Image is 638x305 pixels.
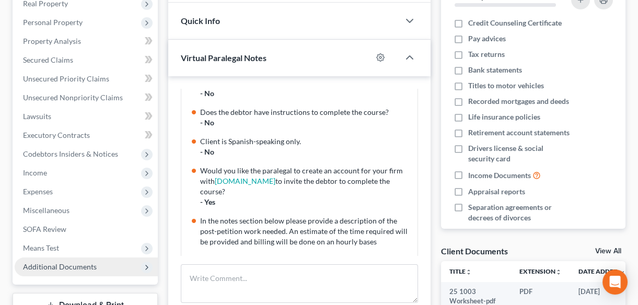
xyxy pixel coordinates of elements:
[468,186,525,197] span: Appraisal reports
[23,74,109,83] span: Unsecured Priority Claims
[15,32,158,51] a: Property Analysis
[200,216,411,247] div: In the notes section below please provide a description of the post-petition work needed. An esti...
[468,80,544,91] span: Titles to motor vehicles
[200,197,411,207] div: - Yes
[468,202,571,223] span: Separation agreements or decrees of divorces
[15,51,158,69] a: Secured Claims
[200,166,411,197] div: Would you like the paralegal to create an account for your firm with to invite the debtor to comp...
[468,143,571,164] span: Drivers license & social security card
[23,187,53,196] span: Expenses
[23,37,81,45] span: Property Analysis
[23,168,47,177] span: Income
[555,269,562,275] i: unfold_more
[468,170,531,181] span: Income Documents
[200,136,411,147] div: Client is Spanish-speaking only.
[578,267,625,275] a: Date Added expand_more
[15,126,158,145] a: Executory Contracts
[23,206,69,215] span: Miscellaneous
[23,262,97,271] span: Additional Documents
[468,127,570,138] span: Retirement account statements
[23,93,123,102] span: Unsecured Nonpriority Claims
[181,53,266,63] span: Virtual Paralegal Notes
[23,55,73,64] span: Secured Claims
[200,88,411,99] div: - No
[15,88,158,107] a: Unsecured Nonpriority Claims
[15,220,158,239] a: SOFA Review
[215,177,275,185] a: [DOMAIN_NAME]
[468,33,506,44] span: Pay advices
[23,225,66,233] span: SOFA Review
[595,248,621,255] a: View All
[468,65,522,75] span: Bank statements
[23,112,51,121] span: Lawsuits
[468,49,505,60] span: Tax returns
[519,267,562,275] a: Extensionunfold_more
[468,96,569,107] span: Recorded mortgages and deeds
[468,112,540,122] span: Life insurance policies
[602,269,628,295] div: Open Intercom Messenger
[23,243,59,252] span: Means Test
[15,107,158,126] a: Lawsuits
[181,16,220,26] span: Quick Info
[200,118,411,128] div: - No
[449,267,472,275] a: Titleunfold_more
[23,149,118,158] span: Codebtors Insiders & Notices
[441,245,508,256] div: Client Documents
[466,269,472,275] i: unfold_more
[23,18,83,27] span: Personal Property
[468,18,562,28] span: Credit Counseling Certificate
[200,107,411,118] div: Does the debtor have instructions to complete the course?
[23,131,90,139] span: Executory Contracts
[15,69,158,88] a: Unsecured Priority Claims
[200,147,411,157] div: - No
